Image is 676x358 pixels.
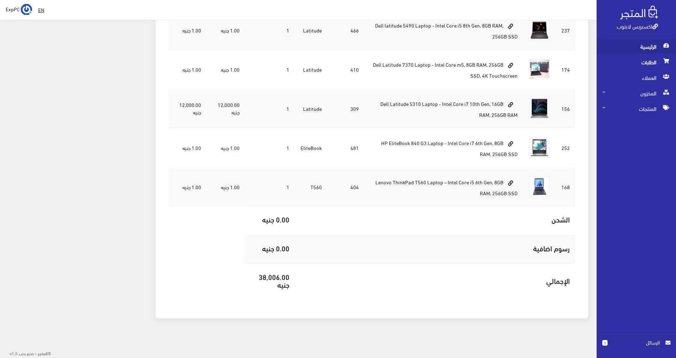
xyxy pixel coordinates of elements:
td: 1.00 جنيه [207,167,245,207]
td: T560 [295,167,327,207]
span: - صنع بحب v1.0 [10,349,37,357]
span: المخزون [602,85,670,101]
td: 410 [327,50,364,89]
td: 404 [327,167,364,207]
a: الرئيسية [597,39,676,54]
span: المنتجات [602,101,670,117]
td: 237 [556,11,575,50]
td: Latitude [295,89,327,128]
div: © [3,348,51,358]
a: العملاء [597,70,676,85]
span: 1 [602,340,608,346]
a: المخزون [597,85,676,101]
h5: 0.00 جنيه [251,215,289,223]
td: 1 [245,167,295,207]
td: 252 [556,128,575,167]
td: 1.00 جنيه [168,50,207,89]
td: Dell latitude 5490 Laptop - Intel Core i5 8th Gen, 8GB RAM, 256GB SSD [364,11,523,50]
td: 1.00 جنيه [168,11,207,50]
a: ... ExpPC [6,4,32,15]
img: ... [21,4,32,15]
td: 1.00 جنيه [207,11,245,50]
td: Dell Latitude 7370 Laptop - Intel Core m5, 8GB RAM, 256GB SSD, 4K Touchscreen [364,50,523,89]
td: 1.00 جنيه [168,128,207,167]
span: الرئيسية [602,39,670,54]
td: 1.00 جنيه [207,50,245,89]
span: ExpPC [6,5,20,13]
td: 466 [327,11,364,50]
span: الرسائل [613,339,660,346]
h5: الشحن [301,215,570,223]
td: 1 [245,128,295,167]
a: 1 الرسائل [602,339,670,354]
td: Lenovo ThinkPad T560 Laptop – Intel Core i5 6th Gen, 8GB RAM, 256GB SSD [364,167,523,207]
td: Latitude [295,50,327,89]
td: Dell Latitude 5310 Laptop - Intel Core i7 10th Gen, 16GB RAM, 256GB RAM [364,89,523,128]
td: HP EliteBook 840 G3 Laptop - Intel Core i7 6th Gen, 8GB RAM, 256GB SSD [364,128,523,167]
td: 12,000.00 جنيه [168,89,207,128]
a: الطلبات [597,54,676,70]
td: 168 [556,167,575,207]
u: EN [38,5,44,14]
span: العملاء [602,70,670,85]
td: 174 [556,50,575,89]
td: 1 [245,11,295,50]
strong: المتجر [38,350,48,356]
td: 1 [245,50,295,89]
span: الطلبات [602,54,670,70]
td: Latitude [295,11,327,50]
td: 156 [556,89,575,128]
h5: اﻹجمالي [301,277,570,285]
td: 1.00 جنيه [207,128,245,167]
h5: 38,006.00 جنيه [251,273,289,288]
td: EliteBook [295,128,327,167]
iframe: Drift Widget Chat Controller [8,310,35,336]
h5: رسوم اضافية [301,244,570,252]
img: . [620,6,658,19]
a: اكسبريس لابتوب [617,21,658,31]
td: 12,000.00 جنيه [207,89,245,128]
h5: 0.00 جنيه [251,244,289,252]
a: المنتجات [597,101,676,117]
td: 309 [327,89,364,128]
td: 1.00 جنيه [168,167,207,207]
td: 481 [327,128,364,167]
a: EN [35,4,47,16]
td: 1 [245,89,295,128]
